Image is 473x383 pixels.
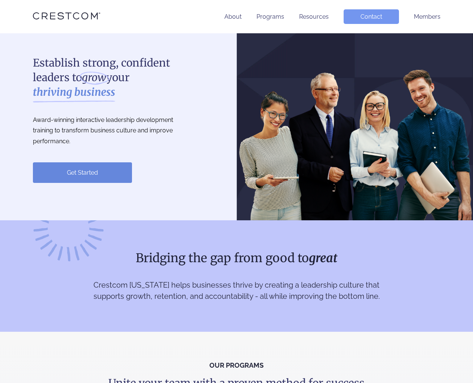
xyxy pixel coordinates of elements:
p: Award-winning interactive leadership development training to transform business culture and impro... [33,115,190,147]
h3: Our Programs [33,362,440,368]
strong: thriving business [33,85,115,99]
i: grow [82,70,106,85]
h1: Establish strong, confident leaders to your [33,56,190,100]
a: Get Started [33,162,132,183]
a: Contact [344,9,399,24]
a: About [224,13,242,20]
a: Resources [299,13,329,20]
p: Crestcom [US_STATE] helps businesses thrive by creating a leadership culture that supports growth... [90,279,383,302]
h2: Bridging the gap from good to [33,250,440,266]
a: Members [414,13,440,20]
strong: great [309,251,337,266]
a: Programs [257,13,284,20]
